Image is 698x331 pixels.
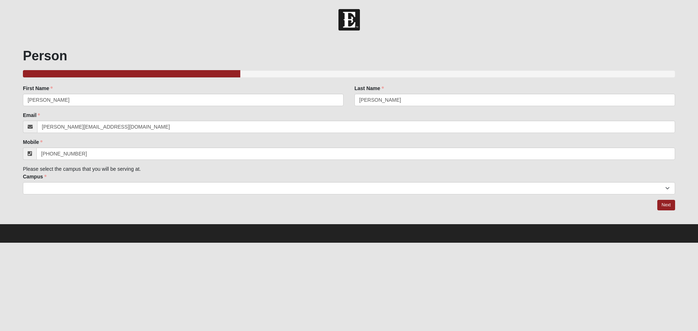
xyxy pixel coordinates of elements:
a: Next [657,200,675,210]
h1: Person [23,48,675,64]
label: Campus [23,173,47,180]
label: Email [23,112,40,119]
label: Mobile [23,138,43,146]
div: Please select the campus that you will be serving at. [23,85,675,194]
img: Church of Eleven22 Logo [338,9,360,31]
label: Last Name [354,85,384,92]
label: First Name [23,85,53,92]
